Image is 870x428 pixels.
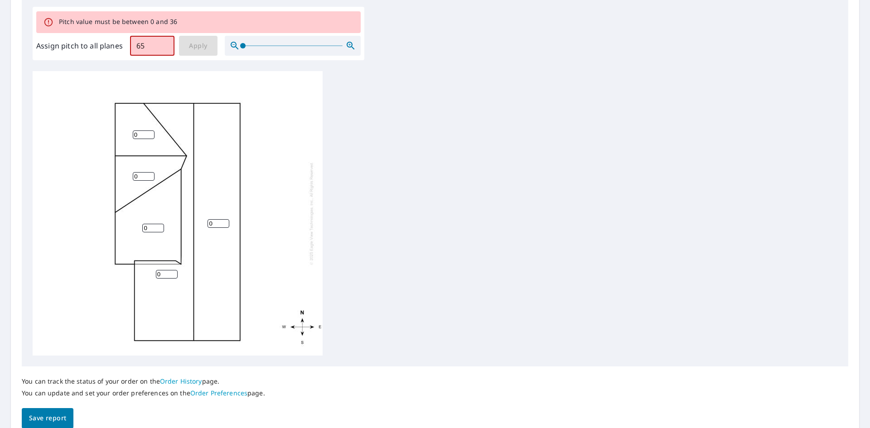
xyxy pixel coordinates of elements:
[22,389,265,397] p: You can update and set your order preferences on the page.
[160,377,202,385] a: Order History
[190,389,247,397] a: Order Preferences
[36,40,123,51] label: Assign pitch to all planes
[59,14,177,30] div: Pitch value must be between 0 and 36
[29,413,66,424] span: Save report
[130,33,174,58] input: 00.0
[22,377,265,385] p: You can track the status of your order on the page.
